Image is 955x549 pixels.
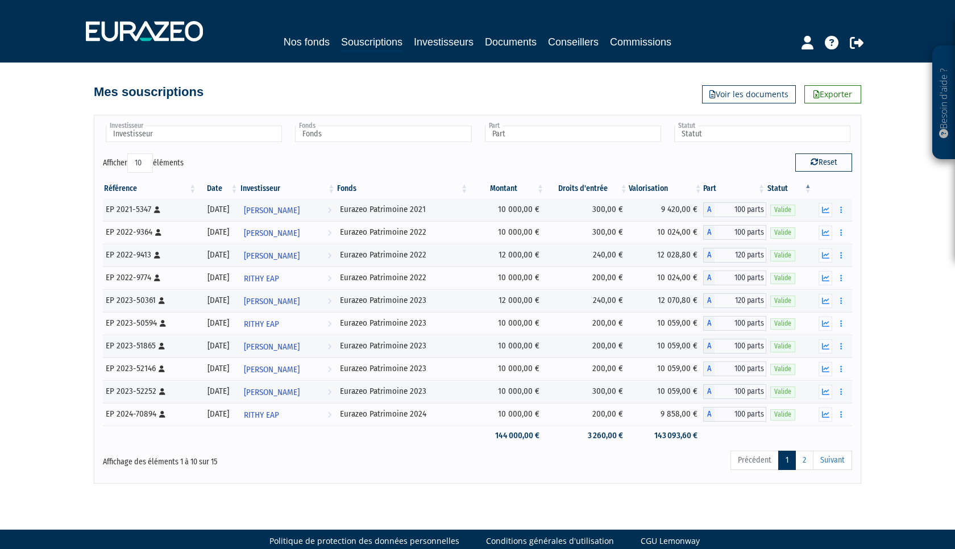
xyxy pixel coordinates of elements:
td: 200,00 € [545,312,629,335]
td: 300,00 € [545,221,629,244]
td: 200,00 € [545,267,629,289]
span: 100 parts [715,271,766,285]
th: Valorisation: activer pour trier la colonne par ordre croissant [629,179,703,198]
th: Investisseur: activer pour trier la colonne par ordre croissant [239,179,337,198]
a: Investisseurs [414,34,474,50]
span: A [703,225,715,240]
td: 3 260,00 € [545,426,629,446]
div: [DATE] [201,363,235,375]
span: A [703,271,715,285]
td: 240,00 € [545,244,629,267]
span: Valide [770,296,795,306]
div: Affichage des éléments 1 à 10 sur 15 [103,450,405,468]
p: Besoin d'aide ? [937,52,950,154]
i: [Français] Personne physique [155,229,161,236]
i: Voir l'investisseur [327,200,331,221]
th: Part: activer pour trier la colonne par ordre croissant [703,179,766,198]
span: 120 parts [715,248,766,263]
a: 2 [795,451,813,470]
a: Nos fonds [284,34,330,50]
a: Documents [485,34,537,50]
th: Montant: activer pour trier la colonne par ordre croissant [469,179,545,198]
span: 100 parts [715,202,766,217]
div: EP 2023-52252 [106,385,193,397]
a: Conditions générales d'utilisation [486,535,614,547]
span: A [703,384,715,399]
td: 10 059,00 € [629,335,703,357]
i: [Français] Personne physique [159,411,165,418]
td: 9 858,00 € [629,403,703,426]
a: Commissions [610,34,671,50]
div: A - Eurazeo Patrimoine 2023 [703,316,766,331]
td: 300,00 € [545,198,629,221]
h4: Mes souscriptions [94,85,204,99]
td: 300,00 € [545,380,629,403]
div: [DATE] [201,226,235,238]
a: CGU Lemonway [641,535,700,547]
span: Valide [770,318,795,329]
a: [PERSON_NAME] [239,380,337,403]
i: Voir l'investisseur [327,268,331,289]
span: 100 parts [715,316,766,331]
span: RITHY EAP [244,314,279,335]
span: 100 parts [715,225,766,240]
i: [Français] Personne physique [159,297,165,304]
td: 10 024,00 € [629,221,703,244]
div: Eurazeo Patrimoine 2023 [340,340,465,352]
div: [DATE] [201,385,235,397]
span: RITHY EAP [244,268,279,289]
label: Afficher éléments [103,153,184,173]
div: [DATE] [201,408,235,420]
div: Eurazeo Patrimoine 2024 [340,408,465,420]
td: 144 000,00 € [469,426,545,446]
a: [PERSON_NAME] [239,289,337,312]
span: [PERSON_NAME] [244,336,300,357]
div: Eurazeo Patrimoine 2022 [340,272,465,284]
i: [Français] Personne physique [154,274,160,281]
td: 240,00 € [545,289,629,312]
span: Valide [770,273,795,284]
div: EP 2023-51865 [106,340,193,352]
div: A - Eurazeo Patrimoine 2023 [703,339,766,353]
th: Droits d'entrée: activer pour trier la colonne par ordre croissant [545,179,629,198]
span: 100 parts [715,361,766,376]
div: EP 2022-9364 [106,226,193,238]
td: 10 000,00 € [469,357,545,380]
td: 10 000,00 € [469,221,545,244]
td: 12 000,00 € [469,289,545,312]
div: [DATE] [201,272,235,284]
a: RITHY EAP [239,312,337,335]
i: Voir l'investisseur [327,291,331,312]
td: 10 000,00 € [469,335,545,357]
td: 200,00 € [545,335,629,357]
div: A - Eurazeo Patrimoine 2023 [703,384,766,399]
span: 100 parts [715,384,766,399]
td: 10 000,00 € [469,380,545,403]
td: 200,00 € [545,403,629,426]
div: A - Eurazeo Patrimoine 2023 [703,293,766,308]
span: Valide [770,205,795,215]
span: [PERSON_NAME] [244,223,300,244]
span: A [703,361,715,376]
span: A [703,202,715,217]
i: Voir l'investisseur [327,223,331,244]
td: 10 000,00 € [469,198,545,221]
div: A - Eurazeo Patrimoine 2023 [703,361,766,376]
div: Eurazeo Patrimoine 2022 [340,249,465,261]
a: 1 [778,451,796,470]
div: [DATE] [201,294,235,306]
div: A - Eurazeo Patrimoine 2021 [703,202,766,217]
a: Exporter [804,85,861,103]
span: 100 parts [715,339,766,353]
a: Conseillers [548,34,599,50]
a: Politique de protection des données personnelles [269,535,459,547]
div: EP 2022-9413 [106,249,193,261]
i: [Français] Personne physique [154,252,160,259]
span: [PERSON_NAME] [244,200,300,221]
div: Eurazeo Patrimoine 2022 [340,226,465,238]
div: Eurazeo Patrimoine 2021 [340,203,465,215]
span: [PERSON_NAME] [244,382,300,403]
td: 10 059,00 € [629,312,703,335]
i: Voir l'investisseur [327,246,331,267]
span: Valide [770,386,795,397]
